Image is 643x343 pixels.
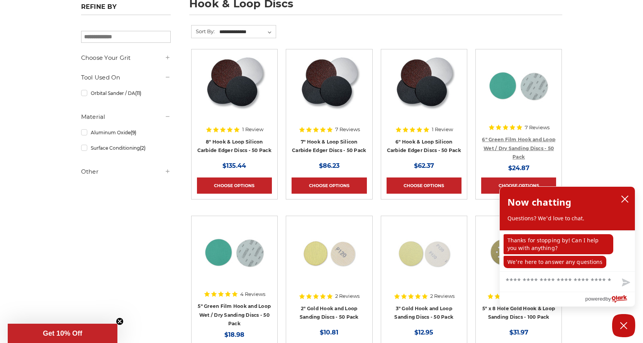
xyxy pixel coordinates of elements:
a: Orbital Sander / DA [81,86,171,100]
span: $31.97 [509,329,528,336]
span: powered [585,294,605,304]
a: 7" Hook & Loop Silicon Carbide Edger Discs - 50 Pack [292,139,366,154]
img: 6-inch 60-grit green film hook and loop sanding discs with fast cutting aluminum oxide for coarse... [488,55,550,117]
a: Silicon Carbide 8" Hook & Loop Edger Discs [197,55,272,130]
span: $86.23 [319,162,339,169]
a: Powered by Olark [585,292,635,306]
img: Silicon Carbide 8" Hook & Loop Edger Discs [203,55,266,117]
a: 8" Hook & Loop Silicon Carbide Edger Discs - 50 Pack [197,139,271,154]
h5: Choose Your Grit [81,53,171,63]
span: (2) [140,145,146,151]
img: Silicon Carbide 6" Hook & Loop Edger Discs [393,55,455,117]
p: We're here to answer any questions [504,256,606,268]
button: close chatbox [619,193,631,205]
a: 5" Green Film Hook and Loop Wet / Dry Sanding Discs - 50 Pack [198,303,271,326]
span: 1 Review [432,127,453,132]
span: $10.81 [320,329,338,336]
a: Choose Options [197,177,272,194]
a: 6" Green Film Hook and Loop Wet / Dry Sanding Discs - 50 Pack [482,137,555,160]
select: Sort By: [218,26,276,38]
a: 5" x 8 Hole Gold Hook & Loop Sanding Discs - 100 Pack [482,306,555,320]
span: $24.87 [508,164,529,172]
span: $18.98 [224,331,244,338]
a: Choose Options [387,177,461,194]
span: (11) [135,90,141,96]
span: 4 Reviews [240,292,265,297]
div: Get 10% OffClose teaser [8,324,117,343]
span: (9) [131,130,136,135]
span: 7 Reviews [525,125,550,130]
a: Surface Conditioning [81,141,171,155]
span: $12.95 [414,329,433,336]
span: 2 Reviews [335,294,360,299]
h5: Material [81,112,171,122]
a: 3" Gold Hook and Loop Sanding Discs - 50 Pack [394,306,453,320]
img: 3 inch gold hook and loop sanding discs [393,221,455,283]
span: 2 Reviews [430,294,455,299]
img: 5 inch 8 hole gold velcro disc stack [488,221,550,283]
img: 2 inch hook loop sanding discs gold [298,221,360,283]
a: 5 inch 8 hole gold velcro disc stack [481,221,556,296]
a: Silicon Carbide 6" Hook & Loop Edger Discs [387,55,461,130]
button: Send message [616,274,635,292]
span: Get 10% Off [43,329,82,337]
img: Side-by-side 5-inch green film hook and loop sanding disc p60 grit and loop back [204,221,265,283]
a: 3 inch gold hook and loop sanding discs [387,221,461,296]
a: 2 inch hook loop sanding discs gold [292,221,366,296]
h5: Refine by [81,3,171,15]
a: Choose Options [292,177,366,194]
span: 7 Reviews [335,127,360,132]
p: Questions? We'd love to chat. [507,215,627,222]
a: Choose Options [481,177,556,194]
p: Thanks for stopping by! Can I help you with anything? [504,234,613,254]
span: $62.37 [414,162,434,169]
a: 2" Gold Hook and Loop Sanding Discs - 50 Pack [300,306,359,320]
a: 6" Hook & Loop Silicon Carbide Edger Discs - 50 Pack [387,139,461,154]
a: 6-inch 60-grit green film hook and loop sanding discs with fast cutting aluminum oxide for coarse... [481,55,556,130]
span: 1 Review [242,127,263,132]
div: chat [500,230,635,271]
span: $135.44 [222,162,246,169]
a: Side-by-side 5-inch green film hook and loop sanding disc p60 grit and loop back [197,221,272,296]
button: Close teaser [116,318,124,325]
h5: Tool Used On [81,73,171,82]
h5: Other [81,167,171,176]
h2: Now chatting [507,194,571,210]
a: Aluminum Oxide [81,126,171,139]
img: Silicon Carbide 7" Hook & Loop Edger Discs [298,55,360,117]
div: olark chatbox [499,186,635,307]
label: Sort By: [192,25,215,37]
a: Silicon Carbide 7" Hook & Loop Edger Discs [292,55,366,130]
button: Close Chatbox [612,314,635,337]
span: by [606,294,611,304]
